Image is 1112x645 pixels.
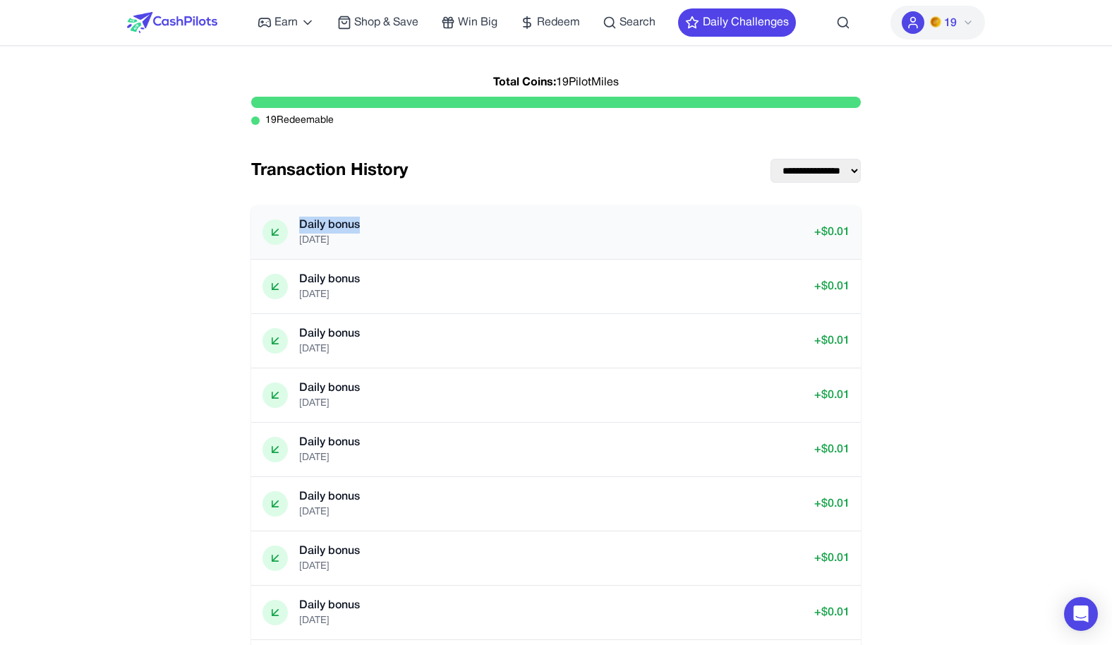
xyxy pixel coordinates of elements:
[299,505,360,519] p: [DATE]
[814,441,850,458] p: + $ 0.01
[299,342,360,356] p: [DATE]
[299,325,360,342] p: Daily bonus
[299,271,360,288] p: Daily bonus
[299,451,360,465] p: [DATE]
[930,16,941,28] img: PMs
[299,597,360,614] p: Daily bonus
[265,114,334,128] span: 19 Redeemable
[258,14,315,31] a: Earn
[299,488,360,505] p: Daily bonus
[458,14,497,31] span: Win Big
[814,278,850,295] p: + $ 0.01
[274,14,298,31] span: Earn
[354,14,418,31] span: Shop & Save
[537,14,580,31] span: Redeem
[814,550,850,567] p: + $ 0.01
[337,14,418,31] a: Shop & Save
[678,8,796,37] button: Daily Challenges
[251,159,408,182] h1: Transaction History
[299,217,360,234] p: Daily bonus
[127,12,217,33] img: CashPilots Logo
[299,380,360,397] p: Daily bonus
[944,15,957,32] span: 19
[299,234,360,248] p: [DATE]
[299,434,360,451] p: Daily bonus
[890,6,985,40] button: PMs19
[299,560,360,574] p: [DATE]
[814,387,850,404] p: + $ 0.01
[299,614,360,628] p: [DATE]
[814,224,850,241] p: + $ 0.01
[556,78,619,88] span: 19 PilotMiles
[299,397,360,411] p: [DATE]
[814,332,850,349] p: + $ 0.01
[814,604,850,621] p: + $ 0.01
[620,14,655,31] span: Search
[441,14,497,31] a: Win Big
[299,288,360,302] p: [DATE]
[299,543,360,560] p: Daily bonus
[1064,597,1098,631] div: Open Intercom Messenger
[520,14,580,31] a: Redeem
[493,78,556,88] span: Total Coins:
[814,495,850,512] p: + $ 0.01
[603,14,655,31] a: Search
